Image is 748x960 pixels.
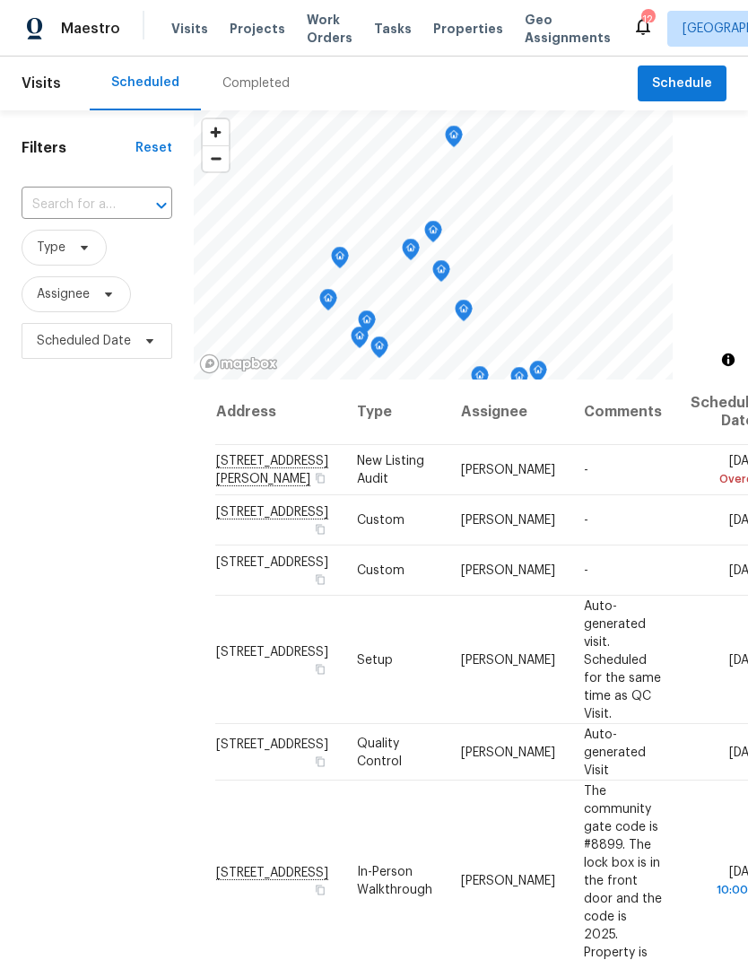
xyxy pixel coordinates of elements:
[171,20,208,38] span: Visits
[584,514,588,527] span: -
[319,289,337,317] div: Map marker
[357,865,432,895] span: In-Person Walkthrough
[222,74,290,92] div: Completed
[216,645,328,658] span: [STREET_ADDRESS]
[652,73,712,95] span: Schedule
[471,366,489,394] div: Map marker
[510,367,528,395] div: Map marker
[461,746,555,758] span: [PERSON_NAME]
[216,556,328,569] span: [STREET_ADDRESS]
[461,464,555,476] span: [PERSON_NAME]
[149,193,174,218] button: Open
[312,572,328,588] button: Copy Address
[312,881,328,897] button: Copy Address
[584,599,661,720] span: Auto-generated visit. Scheduled for the same time as QC Visit.
[194,110,673,380] canvas: Map
[461,514,555,527] span: [PERSON_NAME]
[638,65,726,102] button: Schedule
[343,380,447,445] th: Type
[525,11,611,47] span: Geo Assignments
[22,64,61,103] span: Visits
[374,22,412,35] span: Tasks
[718,349,739,371] button: Toggle attribution
[358,310,376,338] div: Map marker
[37,239,65,257] span: Type
[199,353,278,374] a: Mapbox homepage
[424,221,442,249] div: Map marker
[445,126,463,153] div: Map marker
[111,74,179,92] div: Scheduled
[230,20,285,38] span: Projects
[312,660,328,676] button: Copy Address
[37,332,131,350] span: Scheduled Date
[370,336,388,364] div: Map marker
[723,350,734,370] span: Toggle attribution
[312,470,328,486] button: Copy Address
[584,464,588,476] span: -
[357,737,402,767] span: Quality Control
[357,455,424,485] span: New Listing Audit
[461,874,555,886] span: [PERSON_NAME]
[447,380,570,445] th: Assignee
[307,11,352,47] span: Work Orders
[529,361,547,388] div: Map marker
[203,145,229,171] button: Zoom out
[215,380,343,445] th: Address
[432,260,450,288] div: Map marker
[216,737,328,750] span: [STREET_ADDRESS]
[570,380,676,445] th: Comments
[433,20,503,38] span: Properties
[61,20,120,38] span: Maestro
[203,146,229,171] span: Zoom out
[351,327,369,354] div: Map marker
[135,139,172,157] div: Reset
[357,514,404,527] span: Custom
[357,564,404,577] span: Custom
[22,191,122,219] input: Search for an address...
[22,139,135,157] h1: Filters
[461,653,555,666] span: [PERSON_NAME]
[203,119,229,145] button: Zoom in
[584,728,646,776] span: Auto-generated Visit
[402,239,420,266] div: Map marker
[641,11,654,29] div: 12
[455,300,473,327] div: Map marker
[357,653,393,666] span: Setup
[312,753,328,769] button: Copy Address
[584,564,588,577] span: -
[37,285,90,303] span: Assignee
[331,247,349,275] div: Map marker
[461,564,555,577] span: [PERSON_NAME]
[312,521,328,537] button: Copy Address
